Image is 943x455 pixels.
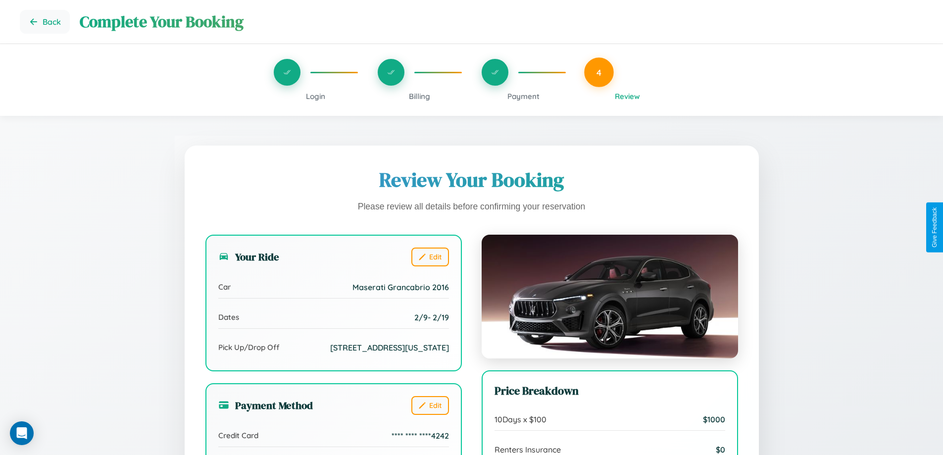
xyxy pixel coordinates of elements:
button: Go back [20,10,70,34]
span: 10 Days x $ 100 [495,414,546,424]
div: Open Intercom Messenger [10,421,34,445]
button: Edit [411,248,449,266]
h3: Your Ride [218,250,279,264]
span: Payment [507,92,540,101]
img: Maserati Grancabrio [482,235,738,358]
p: Please review all details before confirming your reservation [205,199,738,215]
h3: Price Breakdown [495,383,725,399]
span: $ 1000 [703,414,725,424]
h1: Complete Your Booking [80,11,923,33]
h1: Review Your Booking [205,166,738,193]
span: Renters Insurance [495,445,561,455]
span: 2 / 9 - 2 / 19 [414,312,449,322]
span: Maserati Grancabrio 2016 [352,282,449,292]
span: Login [306,92,325,101]
span: Dates [218,312,239,322]
span: Billing [409,92,430,101]
span: Review [615,92,640,101]
span: Credit Card [218,431,258,440]
span: Car [218,282,231,292]
span: Pick Up/Drop Off [218,343,280,352]
span: [STREET_ADDRESS][US_STATE] [330,343,449,353]
div: Give Feedback [931,207,938,248]
button: Edit [411,396,449,415]
h3: Payment Method [218,398,313,412]
span: $ 0 [716,445,725,455]
span: 4 [596,67,601,78]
